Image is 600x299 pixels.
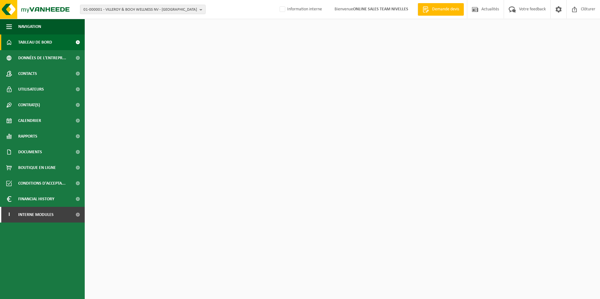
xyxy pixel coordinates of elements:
[431,6,461,13] span: Demande devis
[18,191,54,207] span: Financial History
[18,207,54,223] span: Interne modules
[278,5,322,14] label: Information interne
[18,113,41,129] span: Calendrier
[18,81,44,97] span: Utilisateurs
[18,176,66,191] span: Conditions d'accepta...
[18,129,37,144] span: Rapports
[83,5,197,14] span: 01-000001 - VILLEROY & BOCH WELLNESS NV - [GEOGRAPHIC_DATA]
[18,97,40,113] span: Contrat(s)
[18,19,41,34] span: Navigation
[18,160,56,176] span: Boutique en ligne
[353,7,408,12] strong: ONLINE SALES TEAM NIVELLES
[80,5,206,14] button: 01-000001 - VILLEROY & BOCH WELLNESS NV - [GEOGRAPHIC_DATA]
[18,144,42,160] span: Documents
[18,66,37,81] span: Contacts
[6,207,12,223] span: I
[18,34,52,50] span: Tableau de bord
[18,50,66,66] span: Données de l'entrepr...
[418,3,464,16] a: Demande devis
